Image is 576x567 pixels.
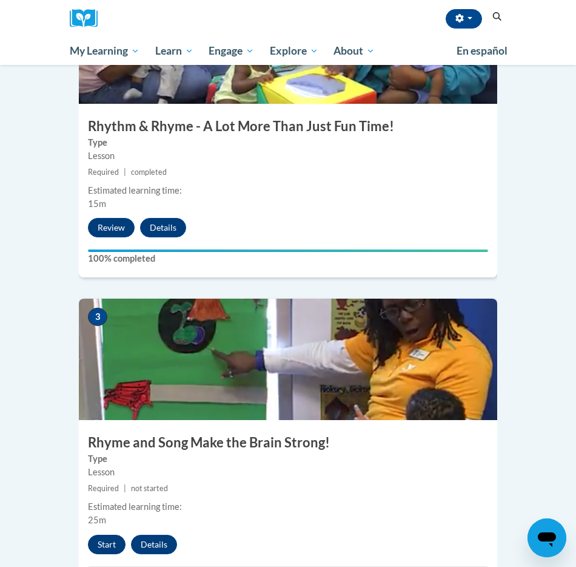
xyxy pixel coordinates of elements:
div: Lesson [88,149,488,163]
button: Details [131,535,177,554]
button: Start [88,535,126,554]
span: About [333,44,375,58]
span: En español [457,44,507,57]
span: not started [131,484,168,493]
label: 100% completed [88,252,488,265]
img: Course Image [79,299,497,420]
label: Type [88,136,488,149]
div: Estimated learning time: [88,184,488,197]
span: 25m [88,515,106,525]
a: Explore [262,37,326,65]
button: Review [88,218,135,237]
div: Lesson [88,466,488,479]
a: Cox Campus [70,9,106,28]
span: 3 [88,308,107,326]
span: My Learning [70,44,139,58]
span: completed [131,168,167,177]
span: | [124,484,126,493]
a: En español [449,38,515,64]
div: Main menu [61,37,515,65]
button: Details [140,218,186,237]
a: Learn [147,37,201,65]
div: Your progress [88,250,488,252]
a: Engage [201,37,262,65]
span: Required [88,168,119,177]
span: Learn [155,44,193,58]
a: About [326,37,383,65]
span: | [124,168,126,177]
span: Required [88,484,119,493]
label: Type [88,452,488,466]
button: Account Settings [446,9,482,29]
a: My Learning [62,37,147,65]
div: Estimated learning time: [88,500,488,514]
img: Logo brand [70,9,106,28]
h3: Rhyme and Song Make the Brain Strong! [79,433,497,452]
span: 15m [88,199,106,209]
iframe: 메시징 창을 시작하는 버튼 [527,518,566,557]
span: Explore [270,44,318,58]
h3: Rhythm & Rhyme - A Lot More Than Just Fun Time! [79,117,497,136]
span: Engage [209,44,254,58]
button: Search [488,10,506,24]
